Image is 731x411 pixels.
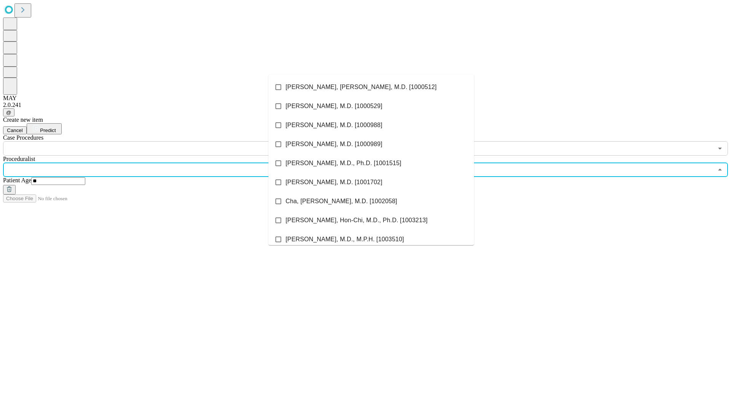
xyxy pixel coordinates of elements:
[3,126,27,134] button: Cancel
[3,177,31,183] span: Patient Age
[27,123,62,134] button: Predict
[286,235,404,244] span: [PERSON_NAME], M.D., M.P.H. [1003510]
[3,116,43,123] span: Create new item
[286,197,397,206] span: Cha, [PERSON_NAME], M.D. [1002058]
[3,156,35,162] span: Proceduralist
[286,121,382,130] span: [PERSON_NAME], M.D. [1000988]
[7,127,23,133] span: Cancel
[40,127,56,133] span: Predict
[286,140,382,149] span: [PERSON_NAME], M.D. [1000989]
[3,102,728,108] div: 2.0.241
[3,95,728,102] div: MAY
[6,110,11,115] span: @
[286,102,382,111] span: [PERSON_NAME], M.D. [1000529]
[715,164,725,175] button: Close
[286,159,401,168] span: [PERSON_NAME], M.D., Ph.D. [1001515]
[286,178,382,187] span: [PERSON_NAME], M.D. [1001702]
[286,83,437,92] span: [PERSON_NAME], [PERSON_NAME], M.D. [1000512]
[715,143,725,154] button: Open
[3,108,14,116] button: @
[3,134,43,141] span: Scheduled Procedure
[286,216,428,225] span: [PERSON_NAME], Hon-Chi, M.D., Ph.D. [1003213]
